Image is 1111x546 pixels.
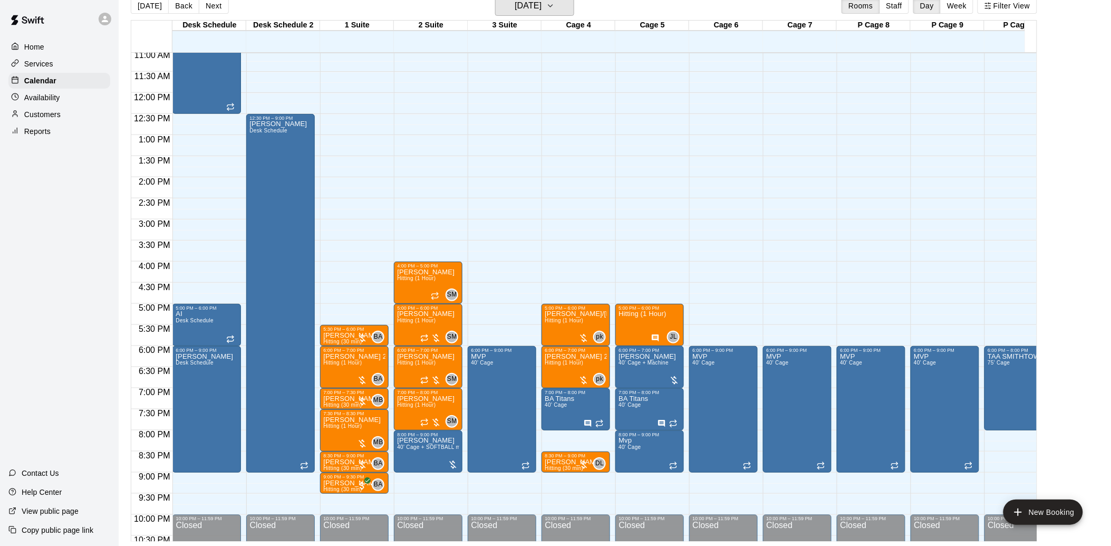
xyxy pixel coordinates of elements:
[542,346,610,388] div: 6:00 PM – 7:00 PM: Hitting (1 Hour)
[372,457,384,470] div: Brian Anderson
[817,462,825,470] span: Recurring event
[446,331,458,343] div: Steve Malvagna
[24,75,56,86] p: Calendar
[394,21,468,31] div: 2 Suite
[8,73,110,89] div: Calendar
[763,21,837,31] div: Cage 7
[374,480,383,490] span: BA
[132,72,173,81] span: 11:30 AM
[136,262,173,271] span: 4:00 PM
[249,116,312,121] div: 12:30 PM – 9:00 PM
[372,436,384,449] div: Mike Badala
[246,114,315,473] div: 12:30 PM – 9:00 PM: Logan Gersbeck
[22,487,62,497] p: Help Center
[374,458,383,469] span: BA
[394,430,462,473] div: 8:00 PM – 9:00 PM: 40' Cage + SOFTBALL machine
[376,373,384,386] span: Brian Anderson
[619,516,681,522] div: 10:00 PM – 11:59 PM
[373,437,383,448] span: MB
[136,388,173,397] span: 7:00 PM
[136,494,173,503] span: 9:30 PM
[596,374,603,385] span: pk
[136,409,173,418] span: 7:30 PM
[1003,500,1083,525] button: add
[323,453,385,458] div: 8:30 PM – 9:00 PM
[376,457,384,470] span: Brian Anderson
[545,516,607,522] div: 10:00 PM – 11:59 PM
[840,360,862,366] span: 40' Cage
[323,465,362,471] span: Hitting (30 min)
[176,360,214,366] span: Desk Schedule
[136,367,173,376] span: 6:30 PM
[8,39,110,55] a: Home
[545,348,607,353] div: 6:00 PM – 7:00 PM
[374,332,383,342] span: BA
[323,327,385,332] div: 5:30 PM – 6:00 PM
[8,90,110,106] a: Availability
[320,346,389,388] div: 6:00 PM – 7:00 PM: Hitting (1 Hour)
[597,331,606,343] span: phillip krpata
[136,156,173,165] span: 1:30 PM
[136,241,173,250] span: 3:30 PM
[988,516,1050,522] div: 10:00 PM – 11:59 PM
[246,21,320,31] div: Desk Schedule 2
[447,416,457,427] span: SM
[840,348,902,353] div: 6:00 PM – 9:00 PM
[420,334,429,342] span: Recurring event
[22,506,79,516] p: View public page
[597,457,606,470] span: Dennis Lopez
[619,432,681,437] div: 8:00 PM – 9:00 PM
[323,474,385,480] div: 9:00 PM – 9:30 PM
[840,516,902,522] div: 10:00 PM – 11:59 PM
[226,335,235,343] span: Recurring event
[394,388,462,430] div: 7:00 PM – 8:00 PM: Owen Halinski
[988,360,1010,366] span: 75' Cage
[689,21,763,31] div: Cage 6
[8,56,110,72] div: Services
[450,415,458,428] span: Steve Malvagna
[397,348,459,353] div: 6:00 PM – 7:00 PM
[596,332,603,342] span: pk
[542,304,610,346] div: 5:00 PM – 6:00 PM: Hitting (1 Hour)
[397,516,459,522] div: 10:00 PM – 11:59 PM
[545,305,607,311] div: 5:00 PM – 6:00 PM
[468,346,536,473] div: 6:00 PM – 9:00 PM: MVP
[615,21,689,31] div: Cage 5
[593,331,606,343] div: phillip krpata
[176,348,238,353] div: 6:00 PM – 9:00 PM
[136,430,173,439] span: 8:00 PM
[763,346,832,473] div: 6:00 PM – 9:00 PM: MVP
[837,21,911,31] div: P Cage 8
[376,436,384,449] span: Mike Badala
[619,360,669,366] span: 40’ Cage + Machine
[914,360,936,366] span: 40' Cage
[320,21,394,31] div: 1 Suite
[669,462,678,470] span: Recurring event
[323,390,385,395] div: 7:00 PM – 7:30 PM
[397,318,436,323] span: Hitting (1 Hour)
[964,462,973,470] span: Recurring event
[542,388,610,430] div: 7:00 PM – 8:00 PM: BA Titans
[397,402,436,408] span: Hitting (1 Hour)
[172,304,241,346] div: 5:00 PM – 6:00 PM: AI
[615,304,684,346] div: 5:00 PM – 6:00 PM: Hitting (1 Hour)
[521,462,530,470] span: Recurring event
[593,373,606,386] div: phillip krpata
[447,290,457,300] span: SM
[446,289,458,301] div: Steve Malvagna
[689,346,758,473] div: 6:00 PM – 9:00 PM: MVP
[249,516,312,522] div: 10:00 PM – 11:59 PM
[667,331,680,343] div: Johnnie Larossa
[132,51,173,60] span: 11:00 AM
[136,135,173,144] span: 1:00 PM
[300,462,308,470] span: Recurring event
[914,348,976,353] div: 6:00 PM – 9:00 PM
[131,536,172,545] span: 10:30 PM
[136,473,173,482] span: 9:00 PM
[619,390,681,395] div: 7:00 PM – 8:00 PM
[24,42,44,52] p: Home
[136,177,173,186] span: 2:00 PM
[420,376,429,385] span: Recurring event
[692,360,714,366] span: 40' Cage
